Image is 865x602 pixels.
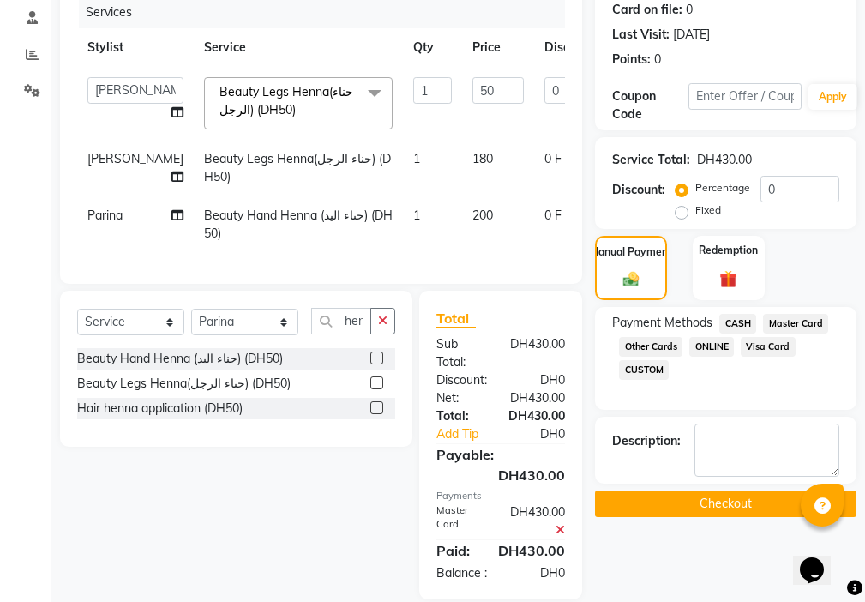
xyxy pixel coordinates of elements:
[612,181,665,199] div: Discount:
[654,51,661,69] div: 0
[77,400,243,418] div: Hair henna application (DH50)
[423,389,497,407] div: Net:
[311,308,371,334] input: Search or Scan
[423,564,501,582] div: Balance :
[472,151,493,166] span: 180
[612,432,681,450] div: Description:
[714,268,742,290] img: _gift.svg
[77,350,283,368] div: Beauty Hand Henna (حناء اليد) (DH50)
[697,151,752,169] div: DH430.00
[423,465,578,485] div: DH430.00
[514,425,578,443] div: DH0
[618,270,644,288] img: _cash.svg
[719,314,756,334] span: CASH
[695,180,750,196] label: Percentage
[741,337,796,357] span: Visa Card
[462,28,534,67] th: Price
[699,243,758,258] label: Redemption
[695,202,721,218] label: Fixed
[534,28,692,67] th: Disc
[688,83,802,110] input: Enter Offer / Coupon Code
[423,407,496,425] div: Total:
[204,151,391,184] span: Beauty Legs Henna(حناء الرجل) (DH50)
[423,335,497,371] div: Sub Total:
[194,28,403,67] th: Service
[77,375,291,393] div: Beauty Legs Henna(حناء الرجل) (DH50)
[763,314,828,334] span: Master Card
[689,337,734,357] span: ONLINE
[403,28,462,67] th: Qty
[544,207,562,225] span: 0 F
[497,503,578,539] div: DH430.00
[77,28,194,67] th: Stylist
[423,503,497,539] div: Master Card
[595,491,856,517] button: Checkout
[612,51,651,69] div: Points:
[413,208,420,223] span: 1
[808,84,857,110] button: Apply
[612,151,690,169] div: Service Total:
[219,84,353,117] span: Beauty Legs Henna(حناء الرجل) (DH50)
[497,335,578,371] div: DH430.00
[612,87,688,123] div: Coupon Code
[423,444,578,465] div: Payable:
[612,26,670,44] div: Last Visit:
[619,337,682,357] span: Other Cards
[413,151,420,166] span: 1
[423,540,485,561] div: Paid:
[612,314,712,332] span: Payment Methods
[501,564,578,582] div: DH0
[590,244,672,260] label: Manual Payment
[423,425,514,443] a: Add Tip
[472,208,493,223] span: 200
[686,1,693,19] div: 0
[793,533,848,585] iframe: chat widget
[204,208,393,241] span: Beauty Hand Henna (حناء اليد) (DH50)
[544,150,562,168] span: 0 F
[296,102,303,117] a: x
[612,1,682,19] div: Card on file:
[501,371,578,389] div: DH0
[619,360,669,380] span: CUSTOM
[436,310,476,328] span: Total
[497,389,578,407] div: DH430.00
[87,151,183,166] span: [PERSON_NAME]
[436,489,565,503] div: Payments
[423,371,501,389] div: Discount:
[485,540,578,561] div: DH430.00
[87,208,123,223] span: Parina
[496,407,578,425] div: DH430.00
[673,26,710,44] div: [DATE]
